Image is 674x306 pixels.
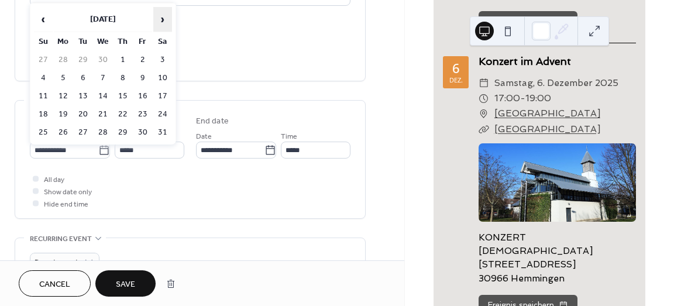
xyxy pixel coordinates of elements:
[133,106,152,123] td: 23
[74,51,92,68] td: 29
[153,88,172,105] td: 17
[494,124,600,135] a: [GEOGRAPHIC_DATA]
[133,88,152,105] td: 16
[153,33,172,50] th: Sa
[153,106,172,123] td: 24
[479,106,489,121] div: ​
[94,142,112,159] td: 4
[494,91,520,106] span: 17:00
[54,124,73,141] td: 26
[34,106,53,123] td: 18
[94,51,112,68] td: 30
[133,51,152,68] td: 2
[35,8,52,31] span: ‹
[116,279,135,291] span: Save
[133,70,152,87] td: 9
[74,33,92,50] th: Tu
[94,33,112,50] th: We
[114,88,132,105] td: 15
[153,124,172,141] td: 31
[525,91,551,106] span: 19:00
[153,142,172,159] td: 7
[114,33,132,50] th: Th
[44,186,92,198] span: Show date only
[479,231,636,285] div: KONZERT [DEMOGRAPHIC_DATA] [STREET_ADDRESS] 30966 Hemmingen
[54,106,73,123] td: 19
[54,70,73,87] td: 5
[94,88,112,105] td: 14
[54,51,73,68] td: 28
[34,70,53,87] td: 4
[494,106,600,121] a: [GEOGRAPHIC_DATA]
[54,142,73,159] td: 2
[74,88,92,105] td: 13
[34,124,53,141] td: 25
[114,142,132,159] td: 5
[479,11,577,32] button: Ereignis speichern
[94,124,112,141] td: 28
[479,55,571,67] a: Konzert im Advent
[153,51,172,68] td: 3
[114,51,132,68] td: 1
[74,70,92,87] td: 6
[452,61,460,74] div: 6
[479,91,489,106] div: ​
[114,70,132,87] td: 8
[34,142,53,159] td: 1
[494,75,618,91] span: Samstag, 6. Dezember 2025
[74,124,92,141] td: 27
[196,130,212,143] span: Date
[34,88,53,105] td: 11
[479,122,489,137] div: ​
[114,106,132,123] td: 22
[44,174,64,186] span: All day
[520,91,525,106] span: -
[54,88,73,105] td: 12
[19,270,91,297] button: Cancel
[196,115,229,128] div: End date
[39,279,70,291] span: Cancel
[133,142,152,159] td: 6
[479,75,489,91] div: ​
[133,124,152,141] td: 30
[54,7,152,32] th: [DATE]
[94,106,112,123] td: 21
[35,256,78,269] span: Do not repeat
[34,51,53,68] td: 27
[154,8,171,31] span: ›
[114,124,132,141] td: 29
[449,77,463,83] div: Dez.
[74,106,92,123] td: 20
[34,33,53,50] th: Su
[95,270,156,297] button: Save
[44,198,88,211] span: Hide end time
[94,70,112,87] td: 7
[30,233,92,245] span: Recurring event
[74,142,92,159] td: 3
[133,33,152,50] th: Fr
[153,70,172,87] td: 10
[54,33,73,50] th: Mo
[281,130,297,143] span: Time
